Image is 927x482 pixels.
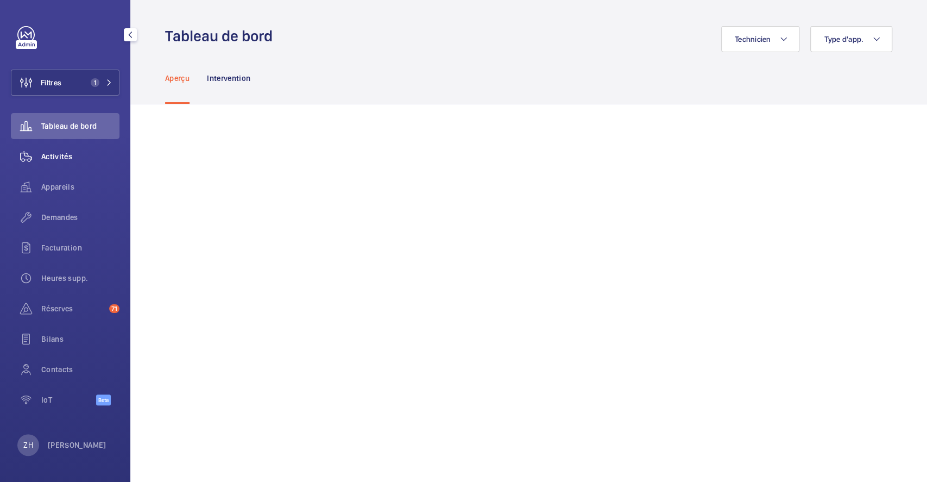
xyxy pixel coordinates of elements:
p: Intervention [207,73,250,84]
span: 71 [109,304,119,313]
span: Réserves [41,303,105,314]
button: Type d'app. [810,26,892,52]
button: Filtres1 [11,70,119,96]
span: Type d'app. [824,35,863,43]
span: Demandes [41,212,119,223]
span: Filtres [41,77,61,88]
span: Activités [41,151,119,162]
p: [PERSON_NAME] [48,440,106,450]
p: ZH [23,440,33,450]
span: IoT [41,395,96,405]
p: Aperçu [165,73,190,84]
span: Tableau de bord [41,121,119,132]
span: Technicien [735,35,771,43]
span: Bilans [41,334,119,345]
span: Facturation [41,242,119,253]
span: Beta [96,395,111,405]
span: Heures supp. [41,273,119,284]
button: Technicien [721,26,800,52]
span: 1 [91,78,99,87]
span: Contacts [41,364,119,375]
span: Appareils [41,181,119,192]
h1: Tableau de bord [165,26,279,46]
